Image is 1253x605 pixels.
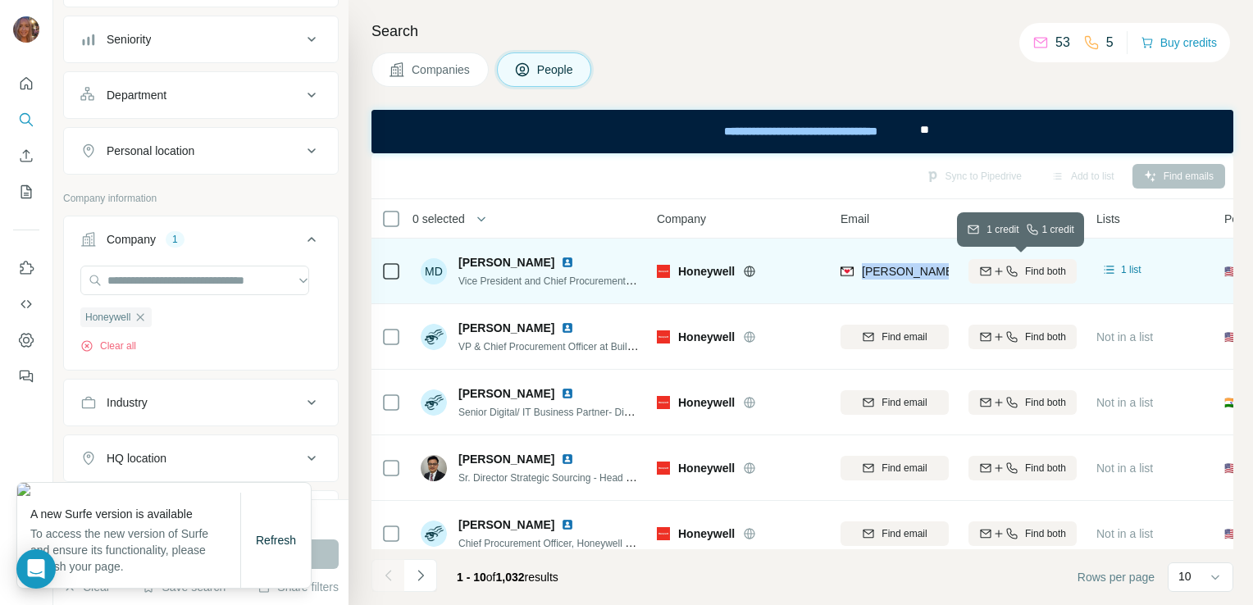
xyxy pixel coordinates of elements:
img: Avatar [421,521,447,547]
div: HQ location [107,450,166,466]
p: A new Surfe version is available [30,506,240,522]
span: VP & Chief Procurement Officer at Building Automation [458,339,698,353]
span: Mobile [968,211,1002,227]
span: Vice President and Chief Procurement Officer, Industrial Automation [458,274,754,287]
img: Avatar [421,455,447,481]
button: Search [13,105,39,134]
span: 🇺🇸 [1224,525,1238,542]
span: Not in a list [1096,527,1153,540]
span: [PERSON_NAME] [458,451,554,467]
img: LinkedIn logo [561,387,574,400]
button: My lists [13,177,39,207]
button: Find both [968,259,1077,284]
iframe: Banner [371,110,1233,153]
span: [PERSON_NAME] [458,254,554,271]
button: Find both [968,390,1077,415]
div: 1 [166,232,185,247]
span: 1,032 [496,571,525,584]
span: Lists [1096,211,1120,227]
span: Find both [1025,526,1066,541]
span: Honeywell [678,460,735,476]
span: Company [657,211,706,227]
div: Department [107,87,166,103]
img: Logo of Honeywell [657,527,670,540]
img: LinkedIn logo [561,256,574,269]
button: Feedback [13,362,39,391]
div: Company [107,231,156,248]
h4: Search [371,20,1233,43]
span: 🇮🇳 [1224,394,1238,411]
img: Logo of Honeywell [657,462,670,475]
span: of [486,571,496,584]
button: Quick start [13,69,39,98]
img: LinkedIn logo [561,518,574,531]
span: [PERSON_NAME][EMAIL_ADDRESS][PERSON_NAME][DOMAIN_NAME] [862,265,1246,278]
button: Dashboard [13,325,39,355]
button: Find both [968,521,1077,546]
img: Avatar [13,16,39,43]
button: Find email [841,390,949,415]
span: Find email [882,461,927,475]
button: Enrich CSV [13,141,39,171]
span: Chief Procurement Officer, Honeywell Energy & Sustainability Solutions [458,536,769,549]
button: Seniority [64,20,338,59]
img: Logo of Honeywell [657,396,670,409]
div: Open Intercom Messenger [16,549,56,589]
span: Not in a list [1096,462,1153,475]
span: Email [841,211,869,227]
span: [PERSON_NAME] [458,516,554,533]
span: Find email [882,330,927,344]
button: HQ location [64,439,338,478]
span: Find both [1025,264,1066,279]
div: Industry [107,394,148,411]
span: Honeywell [85,310,130,325]
img: LinkedIn logo [561,453,574,466]
button: Find email [841,521,949,546]
button: Refresh [244,525,308,555]
span: Sr. Director Strategic Sourcing - Head of IA Global Procurement Buying [458,471,768,484]
span: 🇺🇸 [1224,263,1238,280]
span: Find email [882,526,927,541]
button: Clear all [80,339,136,353]
button: Find both [968,325,1077,349]
img: provider findymail logo [841,263,854,280]
span: Honeywell [678,525,735,542]
img: Logo of Honeywell [657,330,670,343]
span: Find both [1025,461,1066,475]
p: To access the new version of Surfe and ensure its functionality, please refresh your page. [30,525,240,575]
span: Senior Digital/ IT Business Partner- Digital Transformation Lead- APAC [458,405,767,418]
span: 🇺🇸 [1224,329,1238,345]
span: Honeywell [678,263,735,280]
p: Company information [63,191,339,206]
span: 1 - 10 [457,571,486,584]
div: Seniority [107,31,151,48]
span: Find both [1025,330,1066,344]
button: Find email [841,456,949,480]
button: Industry [64,383,338,422]
img: Avatar [421,324,447,350]
button: Company1 [64,220,338,266]
span: Find email [882,395,927,410]
span: 🇺🇸 [1224,460,1238,476]
span: Refresh [256,534,296,547]
div: Personal location [107,143,194,159]
span: Find both [1025,395,1066,410]
span: People [537,61,575,78]
button: Navigate to next page [404,559,437,592]
span: Not in a list [1096,396,1153,409]
button: Use Surfe on LinkedIn [13,253,39,283]
span: Companies [412,61,472,78]
button: Buy credits [1141,31,1217,54]
img: 274a211e-9bd2-4189-81e5-a4a1cec91346 [17,483,311,496]
p: 53 [1055,33,1070,52]
span: Honeywell [678,394,735,411]
span: Rows per page [1078,569,1155,585]
span: [PERSON_NAME] [458,320,554,336]
span: 1 list [1121,262,1141,277]
img: LinkedIn logo [561,321,574,334]
button: Find email [841,325,949,349]
button: Personal location [64,131,338,171]
img: Logo of Honeywell [657,265,670,278]
button: Department [64,75,338,115]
